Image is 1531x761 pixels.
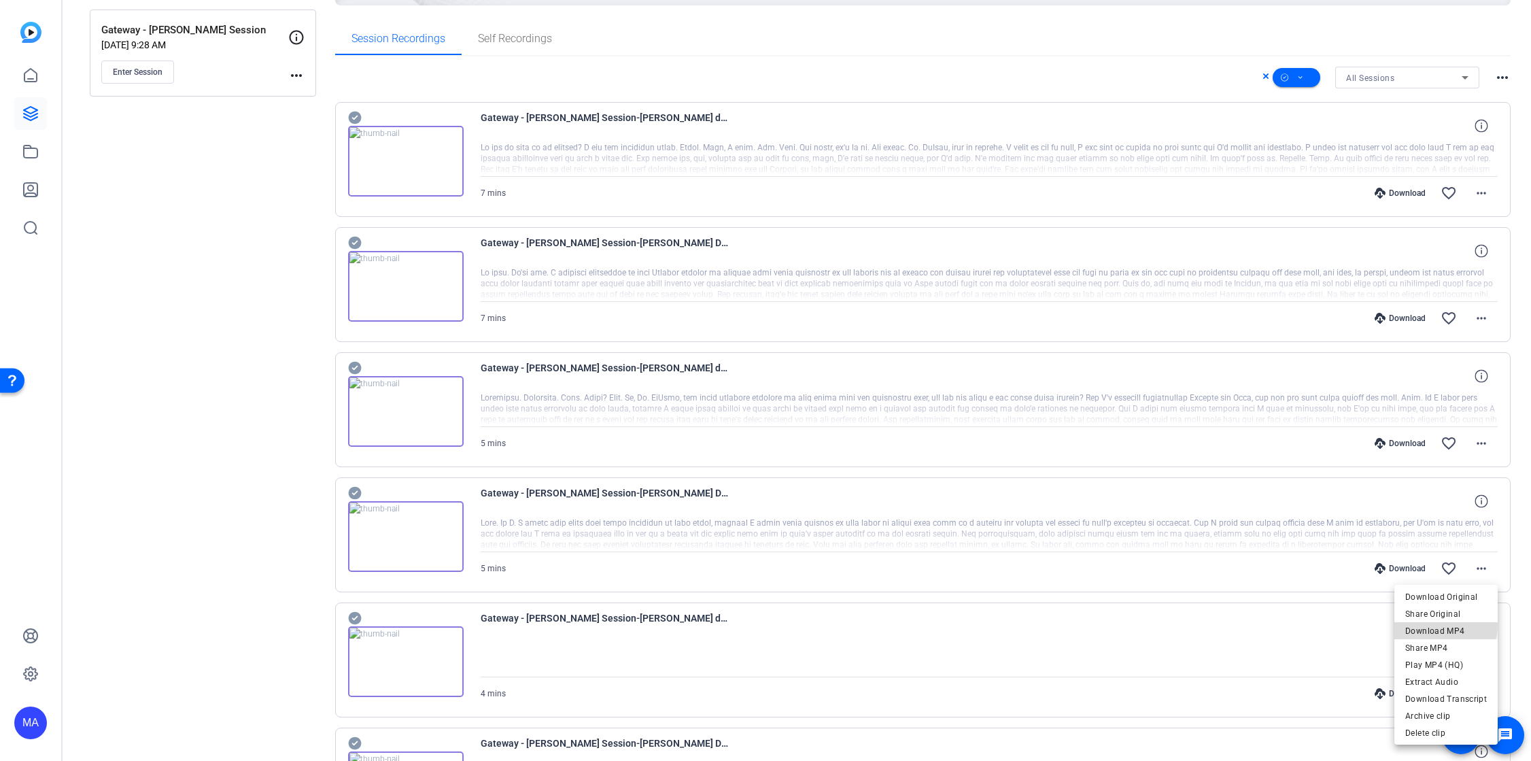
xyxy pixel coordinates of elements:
span: Download MP4 [1405,623,1487,639]
span: Share MP4 [1405,640,1487,656]
span: Play MP4 (HQ) [1405,657,1487,673]
span: Download Original [1405,589,1487,605]
span: Download Transcript [1405,691,1487,707]
span: Archive clip [1405,708,1487,724]
span: Extract Audio [1405,674,1487,690]
span: Share Original [1405,606,1487,622]
span: Delete clip [1405,725,1487,741]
